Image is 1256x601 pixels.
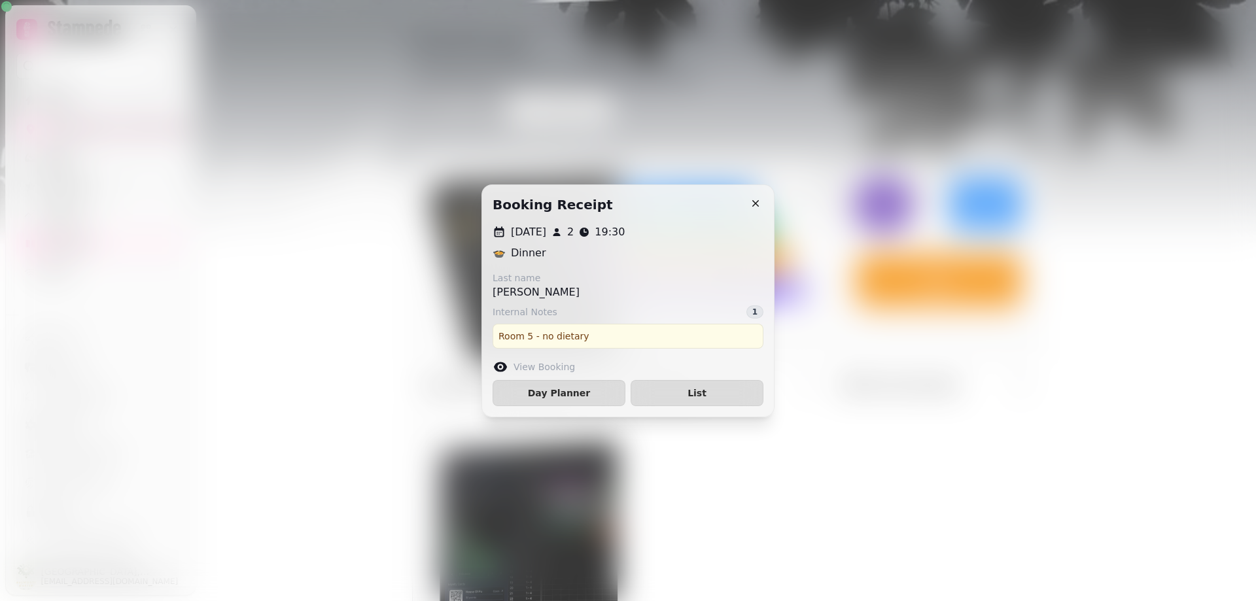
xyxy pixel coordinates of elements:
div: Room 5 - no dietary [493,324,763,349]
div: 1 [746,305,763,318]
p: 19:30 [595,224,625,240]
h2: Booking receipt [493,196,613,214]
p: 2 [567,224,574,240]
label: View Booking [514,360,575,373]
p: [PERSON_NAME] [493,284,580,300]
button: Day Planner [493,380,625,406]
span: Internal Notes [493,305,557,318]
button: List [631,380,763,406]
p: 🍲 [493,245,506,261]
span: List [642,388,752,398]
p: Dinner [511,245,546,261]
span: Day Planner [504,388,614,398]
p: [DATE] [511,224,546,240]
label: Last name [493,271,580,284]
